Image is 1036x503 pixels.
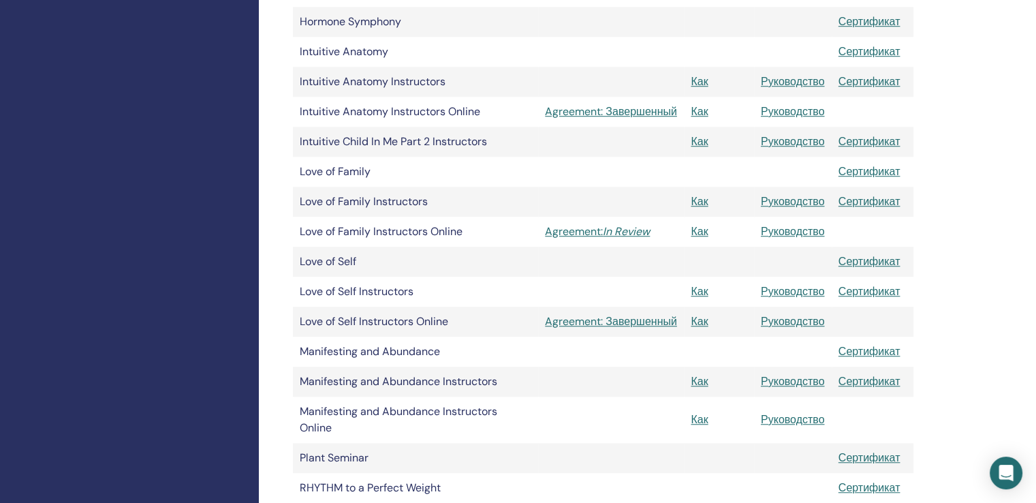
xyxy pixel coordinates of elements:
[293,473,538,503] td: RHYTHM to a Perfect Weight
[293,217,538,247] td: Love of Family Instructors Online
[293,367,538,397] td: Manifesting and Abundance Instructors
[293,337,538,367] td: Manifesting and Abundance
[293,127,538,157] td: Intuitive Child In Me Part 2 Instructors
[761,224,825,239] a: Руководство
[838,451,900,465] a: Сертификат
[838,14,900,29] a: Сертификат
[761,412,825,427] a: Руководство
[838,44,900,59] a: Сертификат
[838,134,900,149] a: Сертификат
[293,307,538,337] td: Love of Self Instructors Online
[293,97,538,127] td: Intuitive Anatomy Instructors Online
[293,37,538,67] td: Intuitive Anatomy
[545,224,677,240] a: Agreement:In Review
[293,157,538,187] td: Love of Family
[293,397,538,443] td: Manifesting and Abundance Instructors Online
[293,443,538,473] td: Plant Seminar
[691,194,708,209] a: Как
[293,247,538,277] td: Love of Self
[838,194,900,209] a: Сертификат
[691,134,708,149] a: Как
[691,104,708,119] a: Как
[761,194,825,209] a: Руководство
[293,277,538,307] td: Love of Self Instructors
[990,457,1022,489] div: Open Intercom Messenger
[293,7,538,37] td: Hormone Symphony
[545,104,677,120] a: Agreement: Завершенный
[293,67,538,97] td: Intuitive Anatomy Instructors
[691,412,708,427] a: Как
[761,104,825,119] a: Руководство
[691,74,708,89] a: Как
[761,284,825,299] a: Руководство
[838,481,900,495] a: Сертификат
[545,314,677,330] a: Agreement: Завершенный
[838,344,900,359] a: Сертификат
[838,164,900,179] a: Сертификат
[838,74,900,89] a: Сертификат
[761,314,825,329] a: Руководство
[691,314,708,329] a: Как
[691,224,708,239] a: Как
[838,374,900,388] a: Сертификат
[838,284,900,299] a: Сертификат
[293,187,538,217] td: Love of Family Instructors
[761,74,825,89] a: Руководство
[761,134,825,149] a: Руководство
[761,374,825,388] a: Руководство
[691,374,708,388] a: Как
[603,224,650,239] i: In Review
[838,254,900,269] a: Сертификат
[691,284,708,299] a: Как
